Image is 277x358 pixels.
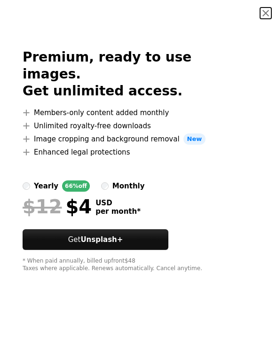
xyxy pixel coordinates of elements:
[23,195,92,218] div: $4
[23,182,30,190] input: yearly66%off
[23,49,254,100] h2: Premium, ready to use images. Get unlimited access.
[95,199,141,207] span: USD
[23,107,254,118] li: Members-only content added monthly
[112,180,145,192] div: monthly
[95,207,141,216] span: per month *
[62,180,90,192] div: 66% off
[23,195,62,218] span: $12
[183,133,206,145] span: New
[23,257,254,272] div: * When paid annually, billed upfront $48 Taxes where applicable. Renews automatically. Cancel any...
[23,120,254,132] li: Unlimited royalty-free downloads
[80,235,123,244] strong: Unsplash+
[23,133,254,145] li: Image cropping and background removal
[34,180,58,192] div: yearly
[23,229,168,250] button: GetUnsplash+
[101,182,109,190] input: monthly
[23,147,254,158] li: Enhanced legal protections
